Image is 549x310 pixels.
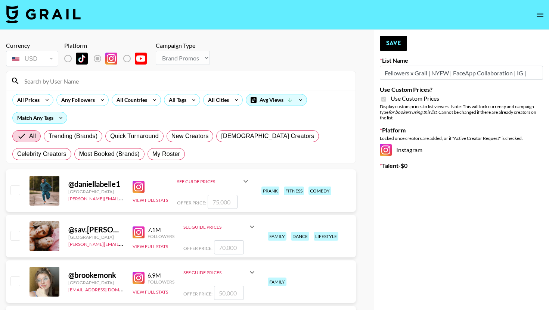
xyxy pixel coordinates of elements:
[64,51,153,66] div: List locked to Instagram.
[214,286,244,300] input: 50,000
[133,289,168,295] button: View Full Stats
[380,86,543,93] label: Use Custom Prices?
[171,132,209,141] span: New Creators
[177,200,206,206] span: Offer Price:
[291,232,309,241] div: dance
[20,75,351,87] input: Search by User Name
[183,291,213,297] span: Offer Price:
[68,194,179,201] a: [PERSON_NAME][EMAIL_ADDRESS][DOMAIN_NAME]
[314,232,338,241] div: lifestyle
[68,285,143,292] a: [EMAIL_ADDRESS][DOMAIN_NAME]
[112,94,149,106] div: All Countries
[156,42,210,49] div: Campaign Type
[221,132,314,141] span: [DEMOGRAPHIC_DATA] Creators
[133,244,168,249] button: View Full Stats
[148,272,174,279] div: 6.9M
[68,179,124,189] div: @ daniellabelle1
[79,150,140,159] span: Most Booked (Brands)
[133,226,145,238] img: Instagram
[110,132,159,141] span: Quick Turnaround
[183,245,213,251] span: Offer Price:
[17,150,66,159] span: Celebrity Creators
[380,135,543,141] div: Locked once creators are added, or if "Active Creator Request" is checked.
[152,150,180,159] span: My Roster
[68,280,124,285] div: [GEOGRAPHIC_DATA]
[49,132,97,141] span: Trending (Brands)
[6,5,81,23] img: Grail Talent
[380,162,543,169] label: Talent - $ 0
[133,181,145,193] img: Instagram
[391,95,439,102] span: Use Custom Prices
[133,197,168,203] button: View Full Stats
[64,42,153,49] div: Platform
[135,53,147,65] img: YouTube
[183,263,257,281] div: See Guide Prices
[68,240,179,247] a: [PERSON_NAME][EMAIL_ADDRESS][DOMAIN_NAME]
[308,187,331,195] div: comedy
[380,57,543,64] label: List Name
[29,132,36,141] span: All
[380,144,543,156] div: Instagram
[380,104,543,120] div: Display custom prices to list viewers. Note: This will lock currency and campaign type . Cannot b...
[183,224,248,230] div: See Guide Prices
[183,270,248,275] div: See Guide Prices
[148,226,174,234] div: 7.1M
[380,144,392,156] img: Instagram
[261,187,279,195] div: prank
[183,218,257,236] div: See Guide Prices
[380,36,407,51] button: Save
[164,94,188,106] div: All Tags
[208,195,238,209] input: 75,000
[533,7,548,22] button: open drawer
[214,240,244,254] input: 70,000
[177,179,241,184] div: See Guide Prices
[13,112,67,123] div: Match Any Tags
[68,189,124,194] div: [GEOGRAPHIC_DATA]
[268,232,286,241] div: family
[133,272,145,284] img: Instagram
[68,234,124,240] div: [GEOGRAPHIC_DATA]
[388,109,437,115] em: for bookers using this list
[148,279,174,285] div: Followers
[6,49,58,68] div: Currency is locked to USD
[380,126,543,134] label: Platform
[246,94,307,106] div: Avg Views
[268,278,286,286] div: family
[57,94,96,106] div: Any Followers
[204,94,230,106] div: All Cities
[148,234,174,239] div: Followers
[6,42,58,49] div: Currency
[177,172,250,190] div: See Guide Prices
[13,94,41,106] div: All Prices
[68,225,124,234] div: @ sav.[PERSON_NAME]
[7,52,57,65] div: USD
[76,53,88,65] img: TikTok
[105,53,117,65] img: Instagram
[284,187,304,195] div: fitness
[68,270,124,280] div: @ brookemonk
